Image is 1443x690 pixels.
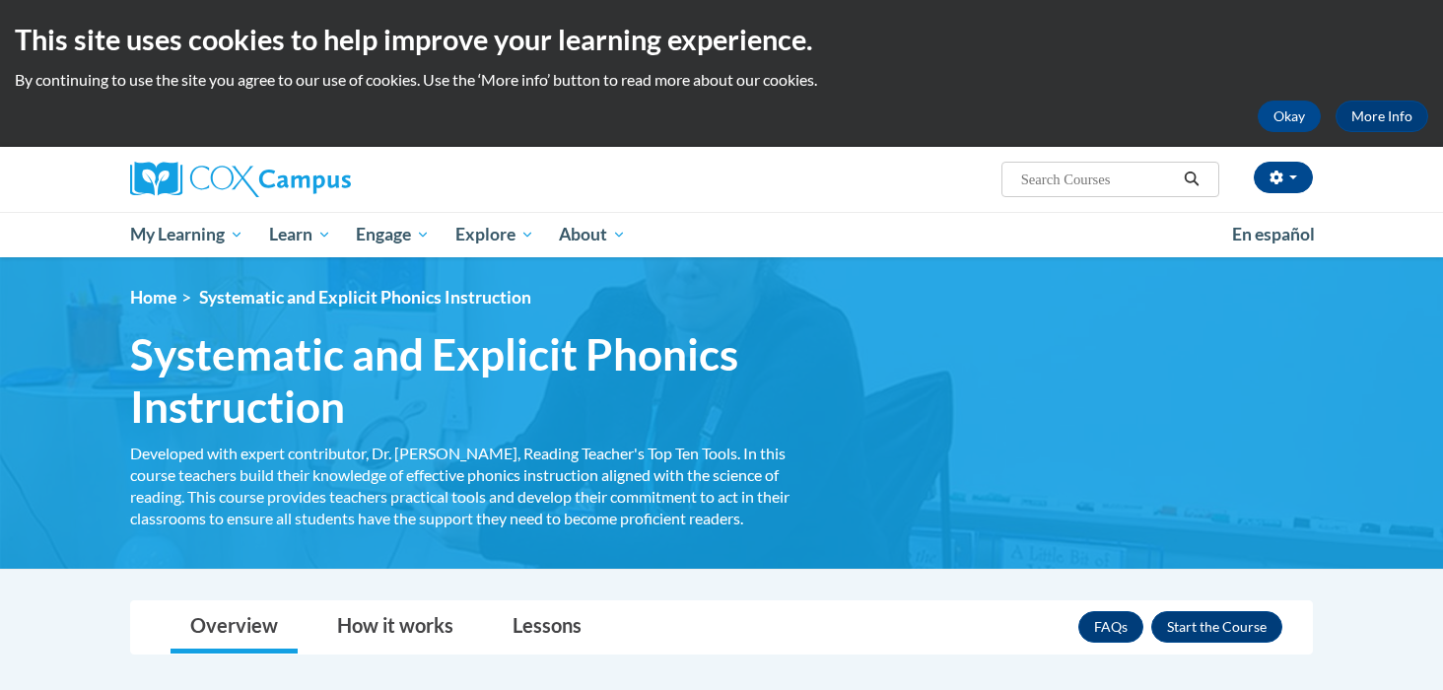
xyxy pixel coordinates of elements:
[199,287,531,308] span: Systematic and Explicit Phonics Instruction
[455,223,534,246] span: Explore
[1258,101,1321,132] button: Okay
[15,20,1428,59] h2: This site uses cookies to help improve your learning experience.
[269,223,331,246] span: Learn
[1177,168,1206,191] button: Search
[547,212,640,257] a: About
[1336,101,1428,132] a: More Info
[130,328,810,433] span: Systematic and Explicit Phonics Instruction
[1219,214,1328,255] a: En español
[493,601,601,654] a: Lessons
[130,223,243,246] span: My Learning
[317,601,473,654] a: How it works
[256,212,344,257] a: Learn
[117,212,256,257] a: My Learning
[1254,162,1313,193] button: Account Settings
[130,287,176,308] a: Home
[15,69,1428,91] p: By continuing to use the site you agree to our use of cookies. Use the ‘More info’ button to read...
[559,223,626,246] span: About
[171,601,298,654] a: Overview
[1078,611,1143,643] a: FAQs
[1019,168,1177,191] input: Search Courses
[343,212,443,257] a: Engage
[443,212,547,257] a: Explore
[356,223,430,246] span: Engage
[101,212,1342,257] div: Main menu
[130,162,351,197] img: Cox Campus
[1151,611,1282,643] button: Enroll
[130,443,810,529] div: Developed with expert contributor, Dr. [PERSON_NAME], Reading Teacher's Top Ten Tools. In this co...
[130,162,505,197] a: Cox Campus
[1232,224,1315,244] span: En español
